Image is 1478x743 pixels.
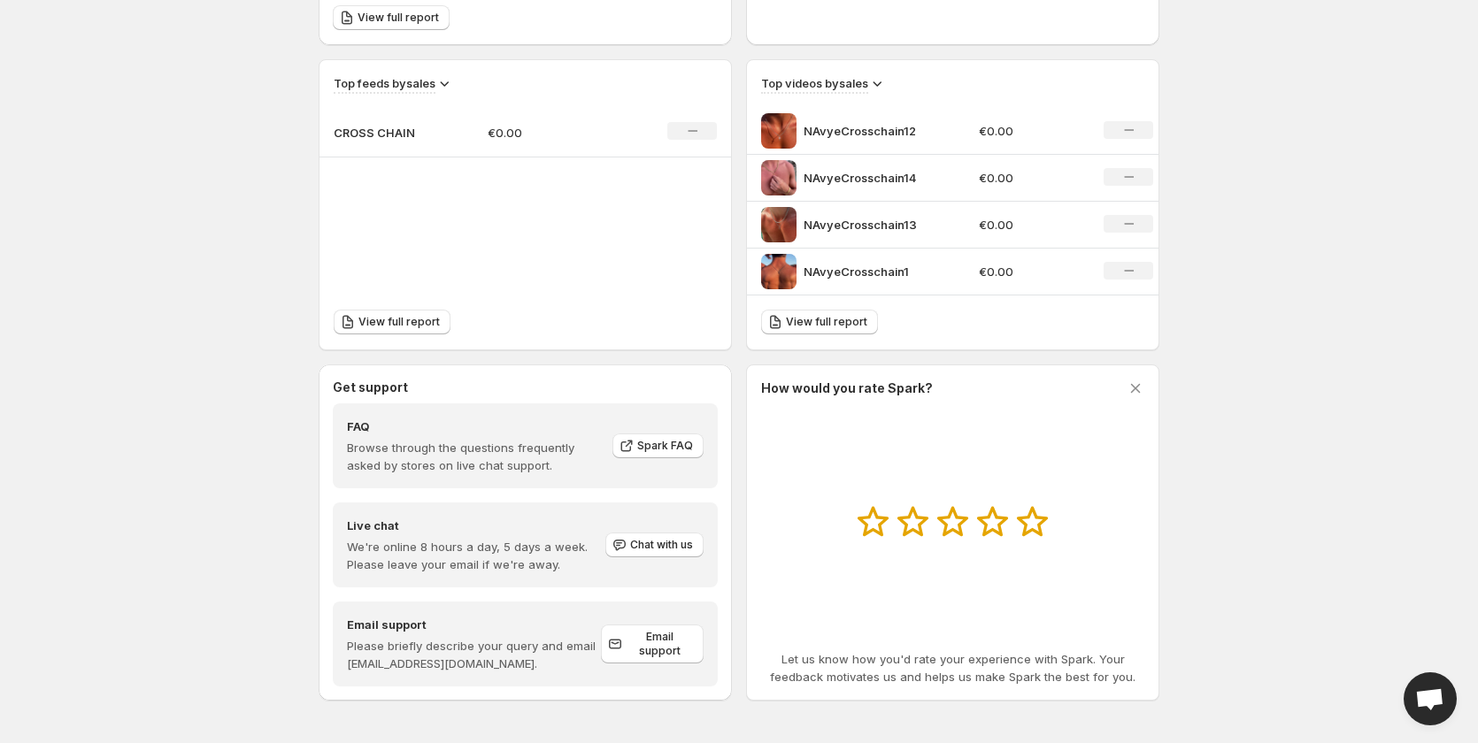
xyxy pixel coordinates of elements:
span: View full report [358,315,440,329]
a: Open chat [1404,672,1457,725]
p: €0.00 [979,122,1083,140]
h3: Get support [333,379,408,396]
p: €0.00 [488,124,613,142]
p: €0.00 [979,263,1083,280]
img: NAvyeCrosschain14 [761,160,797,195]
h3: How would you rate Spark? [761,379,933,397]
p: NAvyeCrosschain13 [804,216,936,234]
h4: Email support [347,616,601,633]
h4: FAQ [347,417,600,435]
a: View full report [334,310,450,334]
a: View full report [333,5,450,30]
p: NAvyeCrosschain12 [804,122,936,140]
p: NAvyeCrosschain1 [804,263,936,280]
p: NAvyeCrosschain14 [804,169,936,187]
button: Chat with us [605,532,704,557]
h3: Top videos by sales [761,74,868,92]
img: NAvyeCrosschain1 [761,254,797,289]
a: View full report [761,310,878,334]
span: View full report [358,11,439,25]
p: Browse through the questions frequently asked by stores on live chat support. [347,439,600,474]
span: Chat with us [630,538,693,552]
span: View full report [786,315,867,329]
img: NAvyeCrosschain13 [761,207,797,242]
p: Let us know how you'd rate your experience with Spark. Your feedback motivates us and helps us ma... [761,650,1144,686]
a: Email support [601,624,704,663]
img: NAvyeCrosschain12 [761,113,797,149]
p: €0.00 [979,216,1083,234]
p: €0.00 [979,169,1083,187]
p: We're online 8 hours a day, 5 days a week. Please leave your email if we're away. [347,538,604,573]
h4: Live chat [347,517,604,534]
h3: Top feeds by sales [334,74,435,92]
p: CROSS CHAIN [334,124,422,142]
span: Spark FAQ [637,439,693,453]
a: Spark FAQ [612,433,704,458]
span: Email support [626,630,693,658]
p: Please briefly describe your query and email [EMAIL_ADDRESS][DOMAIN_NAME]. [347,637,601,672]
